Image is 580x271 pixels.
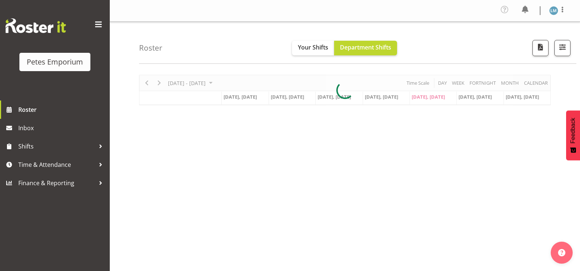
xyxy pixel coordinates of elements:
span: Department Shifts [340,43,391,51]
span: Shifts [18,141,95,152]
div: Petes Emporium [27,56,83,67]
button: Feedback - Show survey [566,110,580,160]
span: Your Shifts [298,43,328,51]
h4: Roster [139,44,162,52]
span: Time & Attendance [18,159,95,170]
span: Inbox [18,122,106,133]
button: Download a PDF of the roster according to the set date range. [532,40,549,56]
span: Feedback [570,118,576,143]
span: Roster [18,104,106,115]
button: Filter Shifts [554,40,570,56]
button: Your Shifts [292,41,334,55]
img: help-xxl-2.png [558,249,565,256]
button: Department Shifts [334,41,397,55]
span: Finance & Reporting [18,177,95,188]
img: Rosterit website logo [5,18,66,33]
img: lianne-morete5410.jpg [549,6,558,15]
